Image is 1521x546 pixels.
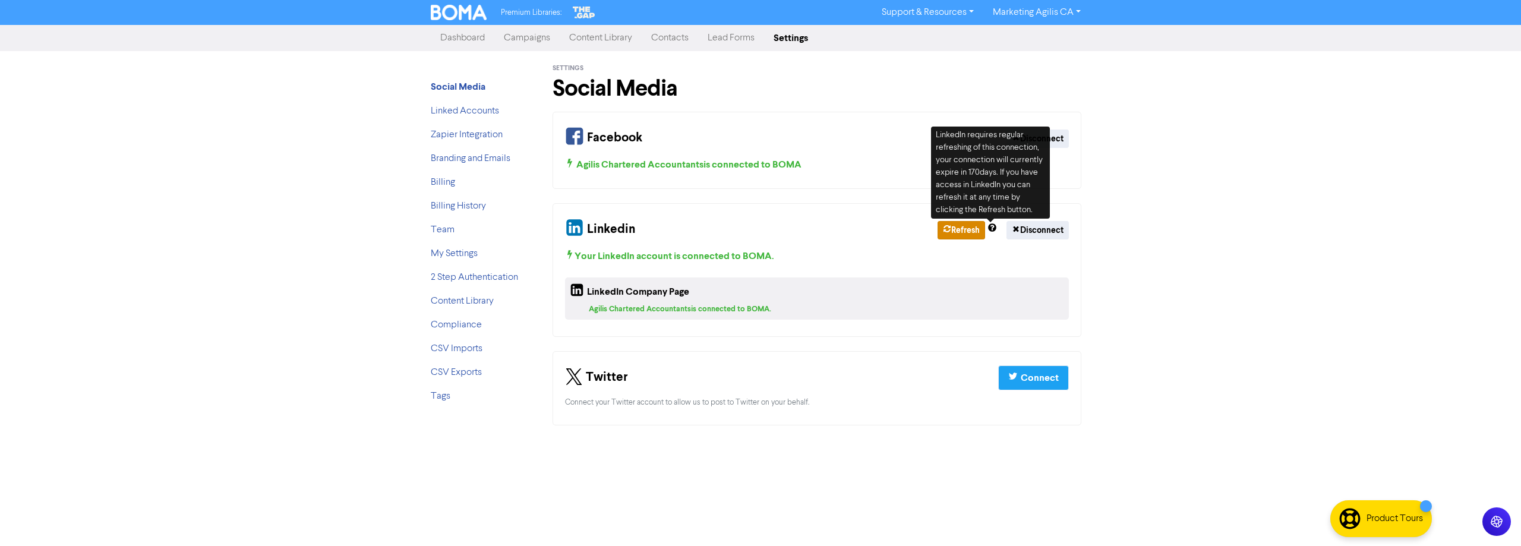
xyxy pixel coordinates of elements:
a: Branding and Emails [431,154,510,163]
a: 2 Step Authentication [431,273,518,282]
iframe: Chat Widget [1462,489,1521,546]
div: Twitter [565,364,628,392]
a: Content Library [560,26,642,50]
div: LinkedIn requires regular refreshing of this connection, your connection will currently expire in... [931,127,1050,219]
div: LinkedIn Company Page [570,282,689,304]
a: Lead Forms [698,26,764,50]
a: Campaigns [494,26,560,50]
div: Your LinkedIn account is connected to BOMA . [565,249,1069,263]
div: Your Facebook Connection [553,112,1081,189]
strong: Social Media [431,81,485,93]
a: Social Media [431,83,485,92]
a: Tags [431,392,450,401]
a: Dashboard [431,26,494,50]
button: Disconnect [1006,221,1069,239]
a: Content Library [431,296,494,306]
a: Billing History [431,201,486,211]
img: BOMA Logo [431,5,487,20]
span: Premium Libraries: [501,9,561,17]
button: Refresh [938,221,985,239]
a: Contacts [642,26,698,50]
a: CSV Imports [431,344,482,354]
a: Settings [764,26,818,50]
a: Billing [431,178,455,187]
a: Linked Accounts [431,106,499,116]
button: Connect [998,365,1069,390]
img: The Gap [571,5,597,20]
div: Your Linkedin and Company Page Connection [553,203,1081,337]
a: Compliance [431,320,482,330]
div: Linkedin [565,216,635,244]
div: Facebook [565,124,642,153]
a: CSV Exports [431,368,482,377]
div: Connect your Twitter account to allow us to post to Twitter on your behalf. [565,397,1069,408]
div: Agilis Chartered Accountants is connected to BOMA [565,157,1069,172]
a: Zapier Integration [431,130,503,140]
h1: Social Media [553,75,1081,102]
a: Support & Resources [872,3,983,22]
a: Marketing Agilis CA [983,3,1090,22]
div: Your Twitter Connection [553,351,1081,425]
a: My Settings [431,249,478,258]
div: Agilis Chartered Accountants is connected to BOMA. [589,304,1064,315]
a: Team [431,225,455,235]
span: Settings [553,64,583,72]
div: Connect [1021,371,1059,385]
